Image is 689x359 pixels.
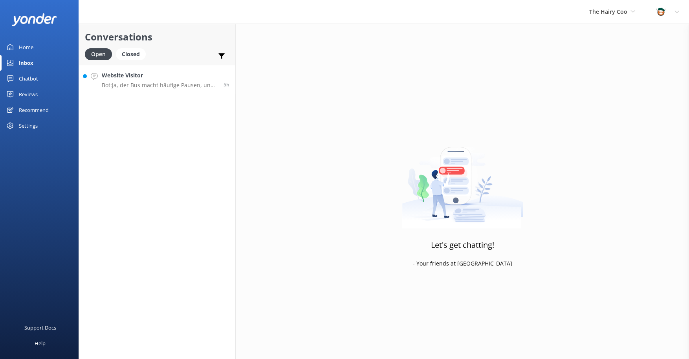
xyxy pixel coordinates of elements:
[655,6,667,18] img: 457-1738239164.png
[589,8,627,15] span: The Hairy Coo
[85,49,116,58] a: Open
[102,71,218,80] h4: Website Visitor
[402,130,523,229] img: artwork of a man stealing a conversation from at giant smartphone
[19,55,33,71] div: Inbox
[102,82,218,89] p: Bot: Ja, der Bus macht häufige Pausen, und an den meisten Stopps auf der Tour ist Essen [PERSON_N...
[79,65,235,94] a: Website VisitorBot:Ja, der Bus macht häufige Pausen, und an den meisten Stopps auf der Tour ist E...
[116,48,146,60] div: Closed
[85,48,112,60] div: Open
[224,81,229,88] span: Sep 10 2025 10:19am (UTC +01:00) Europe/Dublin
[12,13,57,26] img: yonder-white-logo.png
[19,102,49,118] div: Recommend
[85,29,229,44] h2: Conversations
[19,118,38,134] div: Settings
[413,259,512,268] p: - Your friends at [GEOGRAPHIC_DATA]
[24,320,56,335] div: Support Docs
[116,49,150,58] a: Closed
[19,86,38,102] div: Reviews
[19,39,33,55] div: Home
[35,335,46,351] div: Help
[19,71,38,86] div: Chatbot
[431,239,494,251] h3: Let's get chatting!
